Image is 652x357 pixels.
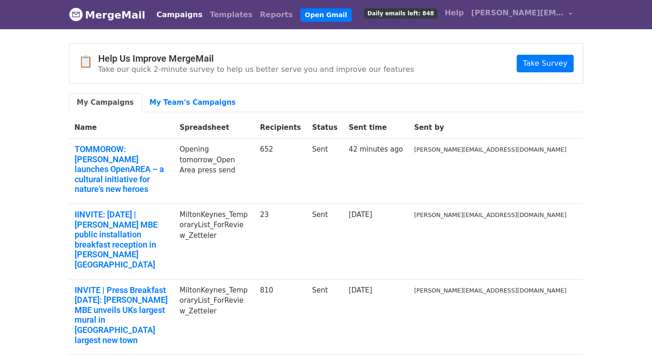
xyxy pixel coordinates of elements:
small: [PERSON_NAME][EMAIL_ADDRESS][DOMAIN_NAME] [414,287,567,294]
td: Sent [307,279,343,355]
th: Status [307,117,343,139]
a: TOMMOROW: [PERSON_NAME] launches OpenAREA – a cultural initiative for nature's new heroes [75,144,169,194]
a: Campaigns [153,6,206,24]
th: Sent by [409,117,572,139]
th: Sent time [343,117,408,139]
img: MergeMail logo [69,7,83,21]
th: Recipients [254,117,307,139]
span: [PERSON_NAME][EMAIL_ADDRESS][DOMAIN_NAME] [471,7,564,19]
td: 810 [254,279,307,355]
td: 23 [254,204,307,279]
a: Daily emails left: 848 [361,4,441,22]
td: MiltonKeynes_TemporaryList_ForReview_Zetteler [174,279,254,355]
a: My Campaigns [69,93,142,112]
a: Take Survey [517,55,573,72]
a: [PERSON_NAME][EMAIL_ADDRESS][DOMAIN_NAME] [468,4,576,25]
td: Sent [307,139,343,204]
a: Reports [256,6,297,24]
td: MiltonKeynes_TemporaryList_ForReview_Zetteler [174,204,254,279]
td: 652 [254,139,307,204]
span: 📋 [79,55,98,69]
a: IINVITE: [DATE] | [PERSON_NAME] MBE public installation breakfast reception in [PERSON_NAME][GEOG... [75,210,169,270]
h4: Help Us Improve MergeMail [98,53,414,64]
th: Name [69,117,174,139]
a: My Team's Campaigns [142,93,244,112]
a: MergeMail [69,5,146,25]
small: [PERSON_NAME][EMAIL_ADDRESS][DOMAIN_NAME] [414,211,567,218]
p: Take our quick 2-minute survey to help us better serve you and improve our features [98,64,414,74]
a: Open Gmail [300,8,352,22]
span: Daily emails left: 848 [364,8,437,19]
small: [PERSON_NAME][EMAIL_ADDRESS][DOMAIN_NAME] [414,146,567,153]
th: Spreadsheet [174,117,254,139]
td: Sent [307,204,343,279]
a: INVITE | Press Breakfast [DATE]: [PERSON_NAME] MBE unveils UKs largest mural in [GEOGRAPHIC_DATA]... [75,285,169,345]
a: [DATE] [348,210,372,219]
a: [DATE] [348,286,372,294]
td: Opening tomorrow_Open Area press send [174,139,254,204]
a: Templates [206,6,256,24]
a: Help [441,4,468,22]
a: 42 minutes ago [348,145,403,153]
